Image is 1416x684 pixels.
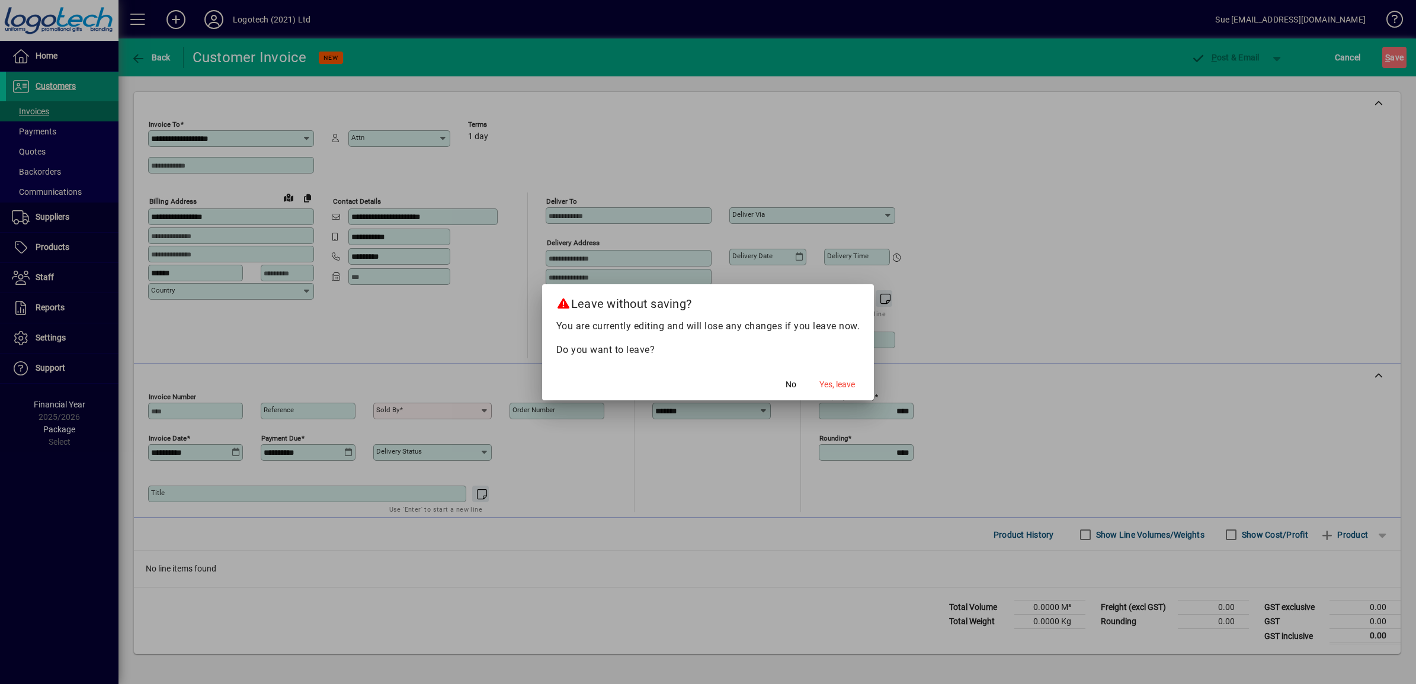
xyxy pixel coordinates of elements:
p: You are currently editing and will lose any changes if you leave now. [556,319,860,333]
button: No [772,374,810,396]
button: Yes, leave [815,374,860,396]
p: Do you want to leave? [556,343,860,357]
span: No [786,378,796,391]
h2: Leave without saving? [542,284,874,319]
span: Yes, leave [819,378,855,391]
